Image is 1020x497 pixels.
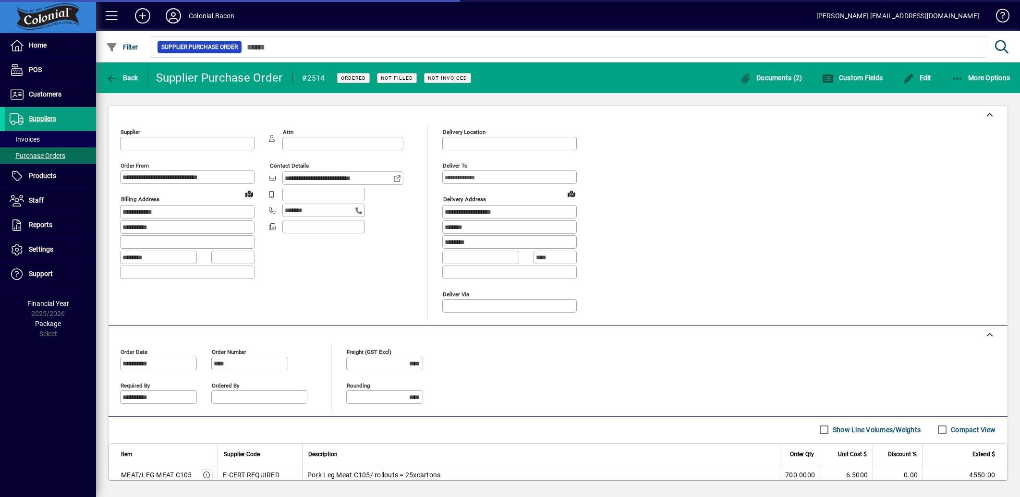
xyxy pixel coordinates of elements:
mat-label: Ordered by [212,382,239,388]
a: Invoices [5,131,96,147]
span: Not Filled [381,75,413,81]
a: Staff [5,189,96,213]
td: E-CERT REQUIRED [218,465,302,485]
mat-label: Delivery Location [443,129,486,135]
mat-label: Rounding [347,382,370,388]
a: Support [5,262,96,286]
a: View on map [564,186,579,201]
span: Edit [903,74,932,82]
span: Description [308,449,338,460]
button: Back [104,69,141,86]
a: Customers [5,83,96,107]
span: Package [35,320,61,327]
span: Staff [29,196,44,204]
span: Customers [29,90,61,98]
div: #2514 [302,71,325,86]
span: Documents (2) [740,74,802,82]
mat-label: Attn [283,129,293,135]
span: Order Qty [790,449,814,460]
span: Suppliers [29,115,56,122]
mat-label: Deliver via [443,291,469,297]
button: More Options [949,69,1013,86]
button: Filter [104,38,141,56]
span: Extend $ [972,449,995,460]
span: More Options [952,74,1010,82]
a: Knowledge Base [989,2,1008,33]
span: Invoices [10,135,40,143]
span: Products [29,172,56,180]
div: [PERSON_NAME] [EMAIL_ADDRESS][DOMAIN_NAME] [816,8,979,24]
span: Pork Leg Meat C105/ rollouts = 25xcartons [307,470,440,480]
div: MEAT/LEG MEAT C105 [121,470,192,480]
a: Home [5,34,96,58]
a: POS [5,58,96,82]
td: 4550.00 [923,465,1007,485]
span: Not Invoiced [428,75,467,81]
button: Edit [900,69,934,86]
div: Colonial Bacon [189,8,234,24]
span: Reports [29,221,52,229]
td: 0.00 [873,465,923,485]
button: Profile [158,7,189,24]
mat-label: Freight (GST excl) [347,348,391,355]
a: View on map [242,186,257,201]
span: Back [106,74,138,82]
span: Support [29,270,53,278]
span: Home [29,41,47,49]
a: Purchase Orders [5,147,96,164]
mat-label: Supplier [121,129,140,135]
div: Supplier Purchase Order [156,70,283,85]
label: Compact View [949,425,996,435]
mat-label: Deliver To [443,162,468,169]
span: Filter [106,43,138,51]
mat-label: Order from [121,162,149,169]
a: Settings [5,238,96,262]
span: Supplier Code [224,449,260,460]
mat-label: Order date [121,348,147,355]
span: Supplier Purchase Order [161,42,238,52]
span: Settings [29,245,53,253]
td: 6.5000 [820,465,873,485]
span: Financial Year [27,300,69,307]
span: POS [29,66,42,73]
button: Documents (2) [738,69,805,86]
label: Show Line Volumes/Weights [831,425,921,435]
app-page-header-button: Back [96,69,149,86]
button: Add [127,7,158,24]
a: Products [5,164,96,188]
span: Unit Cost $ [838,449,867,460]
span: Discount % [888,449,917,460]
mat-label: Required by [121,382,150,388]
a: Reports [5,213,96,237]
td: 700.0000 [780,465,820,485]
mat-label: Order number [212,348,246,355]
button: Custom Fields [820,69,885,86]
span: Custom Fields [822,74,883,82]
span: Purchase Orders [10,152,65,159]
span: Ordered [341,75,366,81]
span: Item [121,449,133,460]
